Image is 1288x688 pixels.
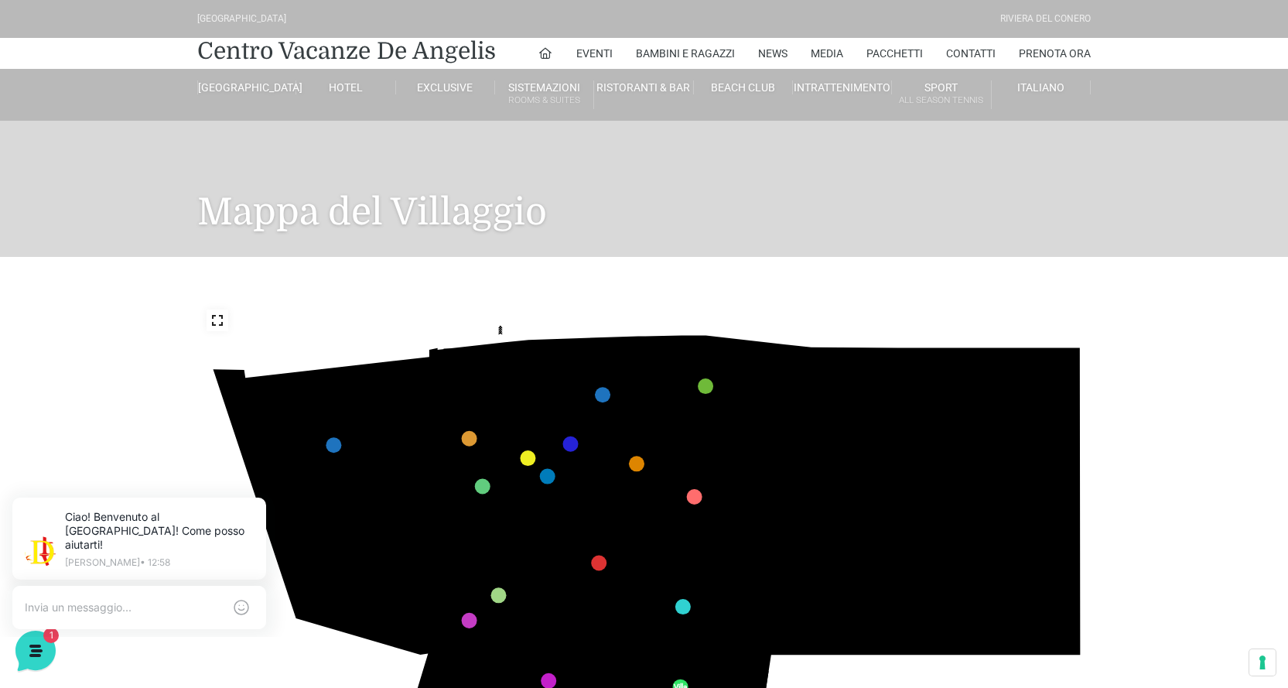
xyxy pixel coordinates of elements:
span: 1 [269,167,285,183]
input: Cerca un articolo... [35,290,253,306]
button: Le tue preferenze relative al consenso per le tecnologie di tracciamento [1249,649,1276,676]
span: Trova una risposta [25,257,121,269]
span: Inizia una conversazione [101,204,228,217]
a: Monolocale marker [595,387,610,402]
p: Aiuto [238,519,261,532]
p: [PERSON_NAME] • 12:58 [74,79,263,88]
span: Italiano [1017,81,1064,94]
p: Home [46,519,73,532]
a: Villini 200 marker [687,489,702,505]
p: Ciao! Benvenuto al [GEOGRAPHIC_DATA]! Come posso aiutarti! [74,31,263,73]
p: 1 min fa [251,149,285,163]
img: light [25,150,56,181]
span: 1 [155,495,166,506]
a: Villini 300 marker [675,599,691,614]
a: Eventi [576,38,613,69]
a: Bambini e Ragazzi [636,38,735,69]
iframe: Customerly Messenger Launcher [12,628,59,674]
button: Aiuto [202,497,297,532]
img: light [34,57,65,88]
a: Emporio marker [520,450,535,466]
div: Riviera Del Conero [1000,12,1091,26]
button: 1Messaggi [108,497,203,532]
a: Apri Centro Assistenza [165,257,285,269]
p: La nostra missione è rendere la tua esperienza straordinaria! [12,68,260,99]
a: Italiano [992,80,1091,94]
h2: Ciao da De Angelis Resort 👋 [12,12,260,62]
a: Beach Club [694,80,793,94]
a: Appartamenti Muratura marker [326,437,341,453]
a: Exclusive [396,80,495,94]
a: Teatro Piazza Grande marker [563,436,579,451]
a: Teatro Piazzetta marker [540,468,555,484]
span: Le tue conversazioni [25,124,132,136]
small: Rooms & Suites [495,93,593,108]
h1: Mappa del Villaggio [197,121,1091,257]
a: SportAll Season Tennis [892,80,991,109]
a: Ville Classic marker [462,613,477,628]
small: All Season Tennis [892,93,990,108]
a: Centro Vacanze De Angelis [197,36,496,67]
button: Inizia una conversazione [25,195,285,226]
button: Home [12,497,108,532]
a: [DEMOGRAPHIC_DATA] tutto [138,124,285,136]
a: Intrattenimento [793,80,892,94]
a: [PERSON_NAME]Ciao! Benvenuto al [GEOGRAPHIC_DATA]! Come posso aiutarti!1 min fa1 [19,142,291,189]
a: Piscina Grande marker [475,478,490,494]
div: [GEOGRAPHIC_DATA] [197,12,286,26]
a: Pacchetti [866,38,923,69]
a: Villini 400 marker [698,378,713,394]
p: Messaggi [134,519,176,532]
a: Hotel marker [462,431,477,447]
a: Contatti [946,38,996,69]
a: Media [811,38,843,69]
a: Hotel [296,80,395,94]
p: Ciao! Benvenuto al [GEOGRAPHIC_DATA]! Come posso aiutarti! [65,167,242,183]
a: [GEOGRAPHIC_DATA] [197,80,296,94]
a: Prenota Ora [1019,38,1091,69]
span: [PERSON_NAME] [65,149,242,164]
a: Cappellina marker [591,555,606,570]
a: SistemazioniRooms & Suites [495,80,594,109]
a: Villini 500 marker [491,587,507,603]
a: Holly Club marker [629,456,644,471]
a: News [758,38,787,69]
a: Ristoranti & Bar [594,80,693,94]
